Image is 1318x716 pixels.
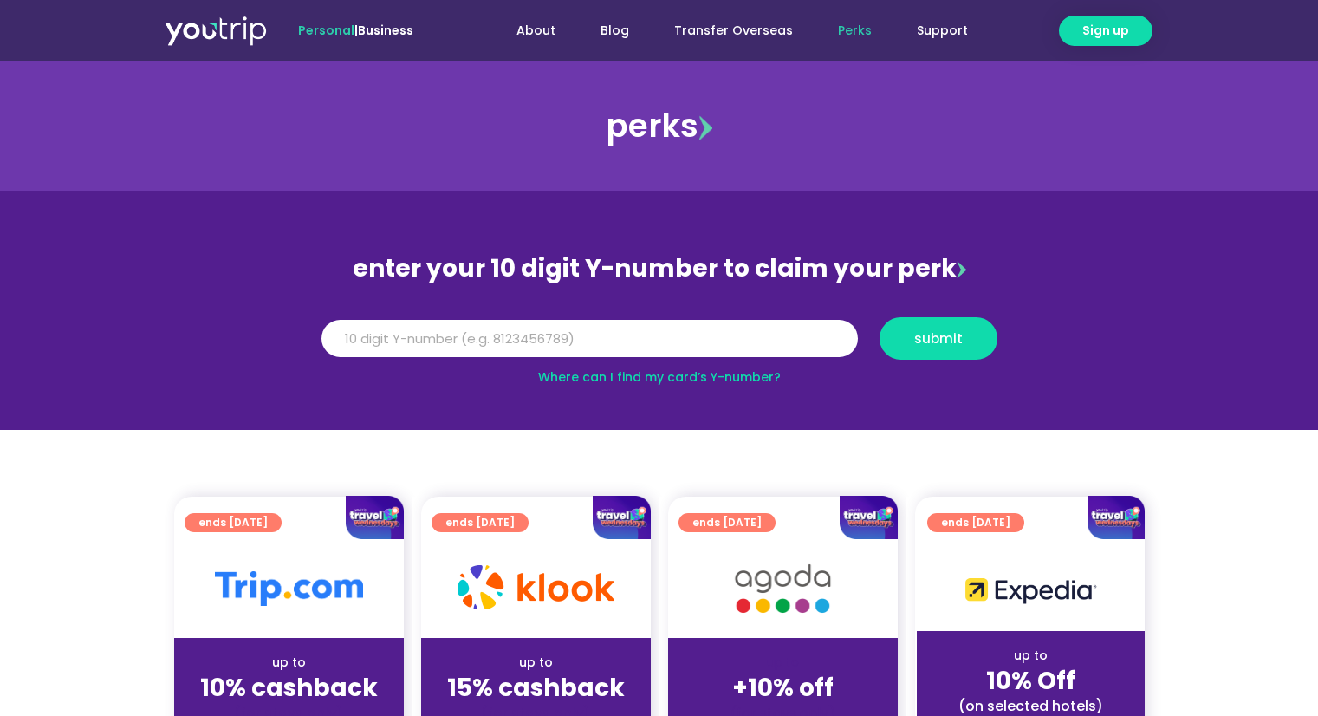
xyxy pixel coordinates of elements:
a: Where can I find my card’s Y-number? [538,368,781,386]
a: Transfer Overseas [652,15,815,47]
a: Blog [578,15,652,47]
div: up to [931,647,1131,665]
strong: +10% off [732,671,834,705]
input: 10 digit Y-number (e.g. 8123456789) [321,320,858,358]
div: (on selected hotels) [931,697,1131,715]
strong: 10% Off [986,664,1075,698]
strong: 15% cashback [447,671,625,705]
span: submit [914,332,963,345]
span: up to [767,654,799,671]
div: up to [435,654,637,672]
nav: Menu [460,15,990,47]
span: Personal [298,22,354,39]
a: Support [894,15,990,47]
span: | [298,22,413,39]
a: Sign up [1059,16,1152,46]
a: About [494,15,578,47]
div: enter your 10 digit Y-number to claim your perk [313,246,1006,291]
a: Business [358,22,413,39]
div: up to [188,654,390,672]
span: Sign up [1082,22,1129,40]
strong: 10% cashback [200,671,378,705]
button: submit [880,317,997,360]
a: Perks [815,15,894,47]
form: Y Number [321,317,997,373]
